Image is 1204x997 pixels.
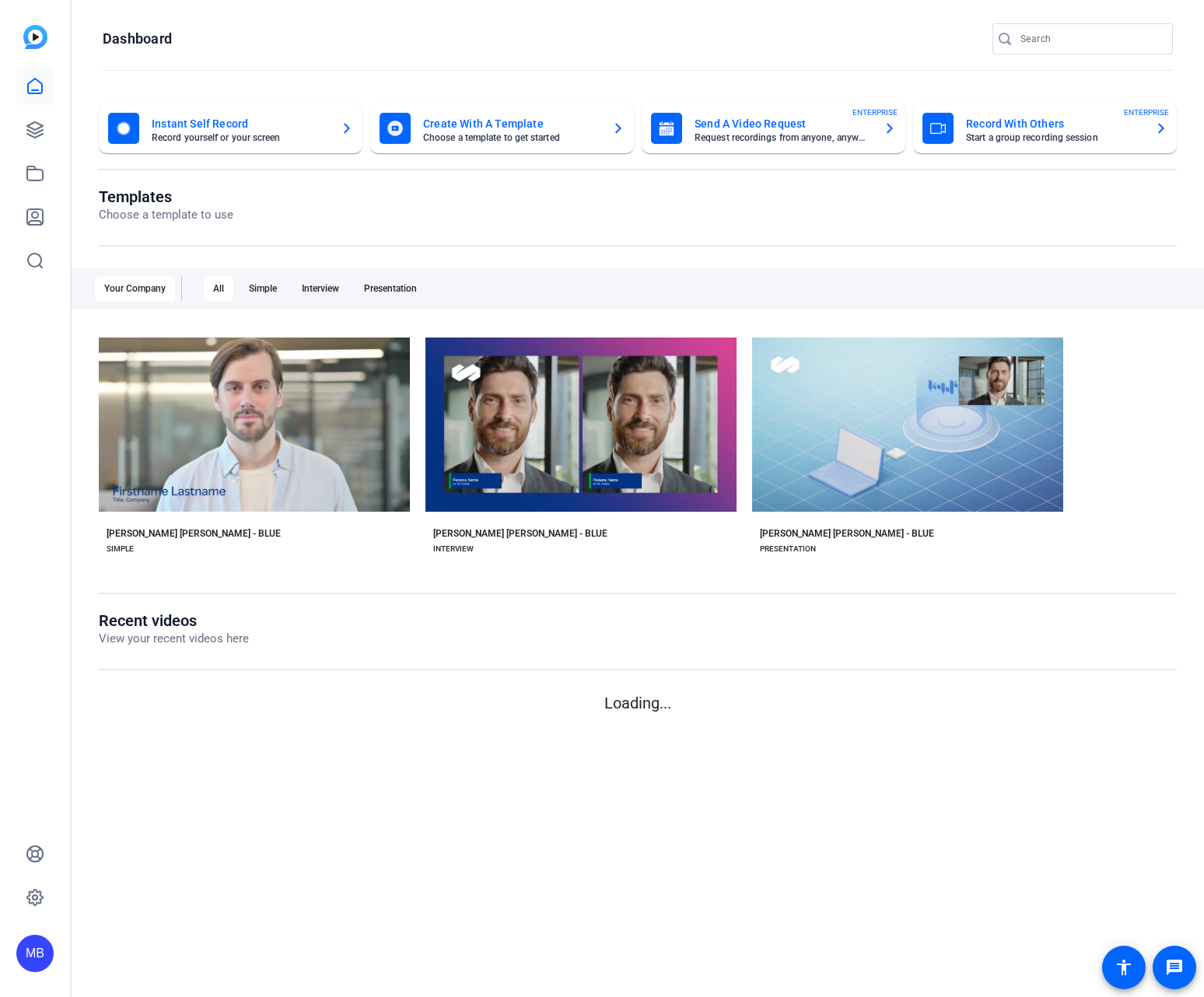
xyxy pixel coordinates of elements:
mat-card-subtitle: Record yourself or your screen [152,133,328,142]
div: All [204,276,233,301]
div: Interview [292,276,348,301]
div: INTERVIEW [433,543,474,555]
div: [PERSON_NAME] [PERSON_NAME] - BLUE [433,527,607,540]
div: PRESENTATION [760,543,816,555]
span: ENTERPRISE [852,107,898,118]
p: Loading... [99,691,1177,715]
span: ENTERPRISE [1124,107,1169,118]
p: Choose a template to use [99,206,233,224]
mat-icon: accessibility [1115,958,1133,977]
div: Your Company [95,276,175,301]
button: Instant Self RecordRecord yourself or your screen [99,103,362,153]
img: blue-gradient.svg [23,25,47,49]
input: Search [1020,30,1160,48]
mat-card-title: Send A Video Request [695,114,871,133]
mat-card-title: Record With Others [966,114,1143,133]
button: Send A Video RequestRequest recordings from anyone, anywhereENTERPRISE [642,103,905,153]
mat-icon: message [1165,958,1184,977]
mat-card-subtitle: Request recordings from anyone, anywhere [695,133,871,142]
button: Create With A TemplateChoose a template to get started [370,103,634,153]
div: [PERSON_NAME] [PERSON_NAME] - BLUE [107,527,281,540]
h1: Recent videos [99,611,249,630]
div: SIMPLE [107,543,134,555]
mat-card-subtitle: Choose a template to get started [423,133,600,142]
div: [PERSON_NAME] [PERSON_NAME] - BLUE [760,527,934,540]
button: Record With OthersStart a group recording sessionENTERPRISE [913,103,1177,153]
div: Presentation [355,276,426,301]
mat-card-title: Instant Self Record [152,114,328,133]
mat-card-subtitle: Start a group recording session [966,133,1143,142]
div: MB [16,935,54,972]
mat-card-title: Create With A Template [423,114,600,133]
h1: Templates [99,187,233,206]
h1: Dashboard [103,30,172,48]
div: Simple [240,276,286,301]
p: View your recent videos here [99,630,249,648]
